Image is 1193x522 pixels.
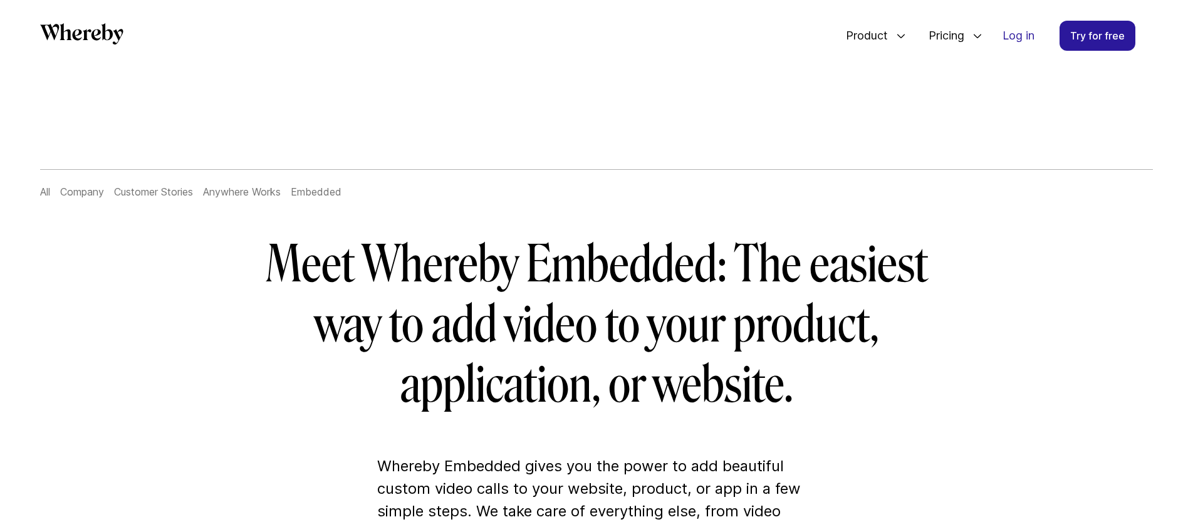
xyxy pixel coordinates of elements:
[992,21,1045,50] a: Log in
[291,185,341,198] a: Embedded
[236,234,957,415] h1: Meet Whereby Embedded: The easiest way to add video to your product, application, or website.
[40,23,123,49] a: Whereby
[1060,21,1135,51] a: Try for free
[833,15,891,56] span: Product
[916,15,967,56] span: Pricing
[114,185,193,198] a: Customer Stories
[40,23,123,44] svg: Whereby
[60,185,104,198] a: Company
[40,185,50,198] a: All
[203,185,281,198] a: Anywhere Works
